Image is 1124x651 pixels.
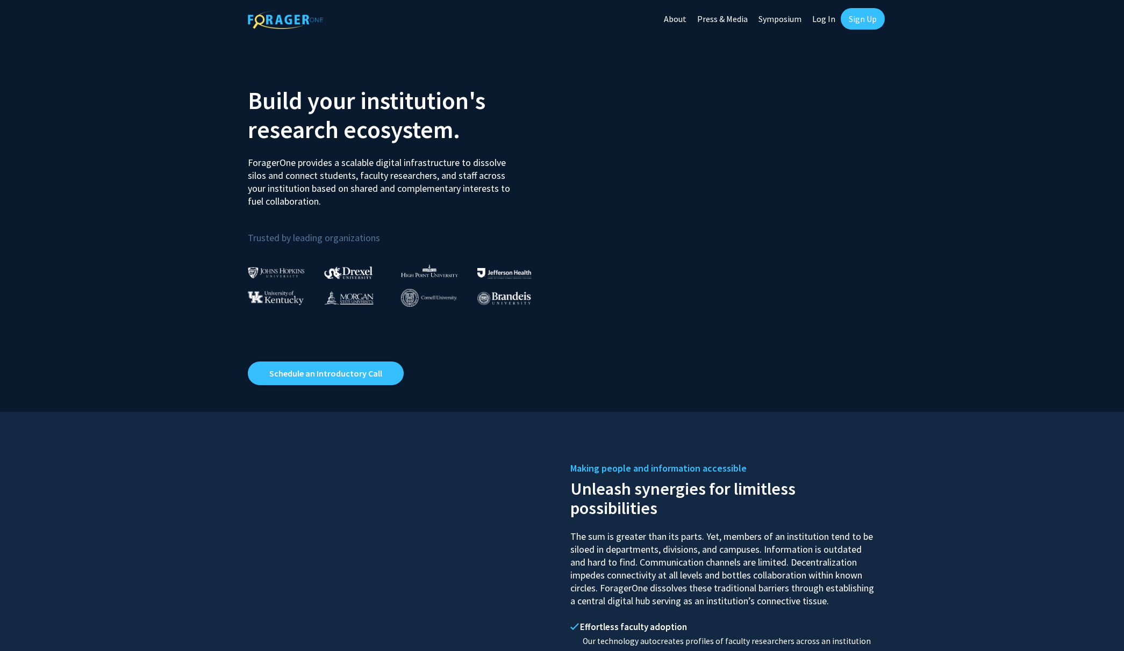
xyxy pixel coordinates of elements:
img: Cornell University [401,289,457,307]
h5: Making people and information accessible [570,460,877,476]
h2: Unleash synergies for limitless possibilities [570,476,877,518]
a: Sign Up [841,8,885,30]
img: ForagerOne Logo [248,10,323,29]
h2: Build your institution's research ecosystem. [248,86,554,144]
img: Brandeis University [477,292,531,305]
img: Johns Hopkins University [248,267,305,278]
img: Thomas Jefferson University [477,268,531,278]
h4: Effortless faculty adoption [570,621,877,632]
a: Opens in a new tab [248,361,404,385]
img: Morgan State University [324,291,374,305]
p: The sum is greater than its parts. Yet, members of an institution tend to be siloed in department... [570,520,877,607]
img: High Point University [401,264,458,277]
img: University of Kentucky [248,291,304,305]
p: ForagerOne provides a scalable digital infrastructure to dissolve silos and connect students, fac... [248,148,518,208]
p: Trusted by leading organizations [248,216,554,246]
img: Drexel University [324,266,373,279]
